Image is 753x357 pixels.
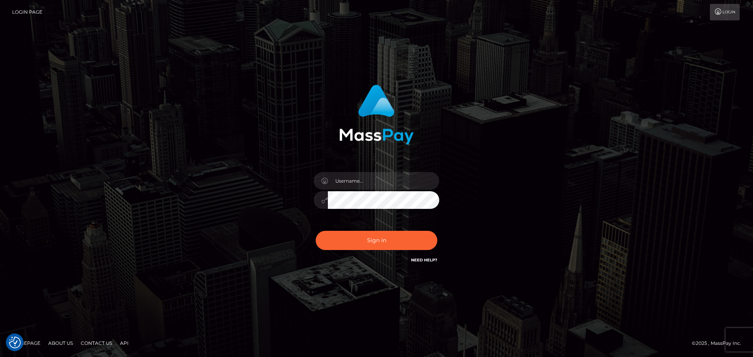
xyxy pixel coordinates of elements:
[9,337,21,348] img: Revisit consent button
[117,337,132,349] a: API
[710,4,740,20] a: Login
[12,4,42,20] a: Login Page
[328,172,439,190] input: Username...
[339,85,414,145] img: MassPay Login
[9,337,44,349] a: Homepage
[692,339,747,348] div: © 2025 , MassPay Inc.
[9,337,21,348] button: Consent Preferences
[78,337,115,349] a: Contact Us
[45,337,76,349] a: About Us
[411,257,437,263] a: Need Help?
[316,231,437,250] button: Sign in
